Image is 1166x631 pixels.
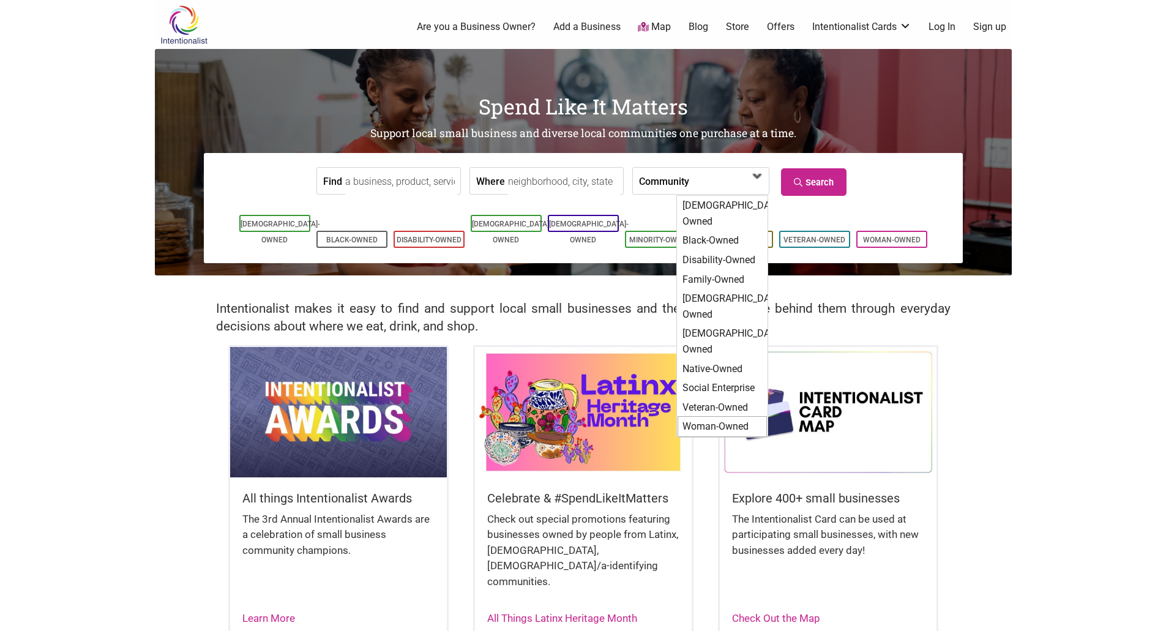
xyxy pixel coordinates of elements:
div: [DEMOGRAPHIC_DATA]-Owned [678,196,766,231]
a: Are you a Business Owner? [417,20,536,34]
label: Community [639,168,689,194]
a: Minority-Owned [629,236,692,244]
h5: All things Intentionalist Awards [242,490,435,507]
a: All Things Latinx Heritage Month [487,612,637,624]
input: a business, product, service [345,168,457,195]
a: [DEMOGRAPHIC_DATA]-Owned [549,220,629,244]
input: neighborhood, city, state [508,168,620,195]
a: Black-Owned [326,236,378,244]
h2: Support local small business and diverse local communities one purchase at a time. [155,126,1012,141]
a: Veteran-Owned [783,236,845,244]
div: Disability-Owned [678,250,766,270]
div: Native-Owned [678,359,766,379]
img: Intentionalist [155,5,213,45]
a: Store [726,20,749,34]
img: Intentionalist Awards [230,347,447,477]
a: [DEMOGRAPHIC_DATA]-Owned [472,220,551,244]
h5: Explore 400+ small businesses [732,490,924,507]
a: Woman-Owned [863,236,921,244]
a: Search [781,168,846,196]
a: [DEMOGRAPHIC_DATA]-Owned [241,220,320,244]
div: Woman-Owned [678,416,767,437]
div: Family-Owned [678,270,766,289]
div: [DEMOGRAPHIC_DATA]-Owned [678,324,766,359]
div: Veteran-Owned [678,398,766,417]
div: The Intentionalist Card can be used at participating small businesses, with new businesses added ... [732,512,924,571]
a: Disability-Owned [397,236,462,244]
div: Social Enterprise [678,378,766,398]
a: Learn More [242,612,295,624]
a: Map [638,20,671,34]
h1: Spend Like It Matters [155,92,1012,121]
img: Intentionalist Card Map [720,347,936,477]
h5: Celebrate & #SpendLikeItMatters [487,490,679,507]
div: Black-Owned [678,231,766,250]
a: Offers [767,20,794,34]
div: [DEMOGRAPHIC_DATA]-Owned [678,289,766,324]
a: Add a Business [553,20,621,34]
label: Find [323,168,342,194]
a: Check Out the Map [732,612,820,624]
a: Log In [929,20,955,34]
a: Blog [689,20,708,34]
h2: Intentionalist makes it easy to find and support local small businesses and the diverse people be... [216,300,951,335]
img: Latinx / Hispanic Heritage Month [475,347,692,477]
div: The 3rd Annual Intentionalist Awards are a celebration of small business community champions. [242,512,435,571]
div: Check out special promotions featuring businesses owned by people from Latinx, [DEMOGRAPHIC_DATA]... [487,512,679,602]
label: Where [476,168,505,194]
a: Sign up [973,20,1006,34]
a: Intentionalist Cards [812,20,911,34]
